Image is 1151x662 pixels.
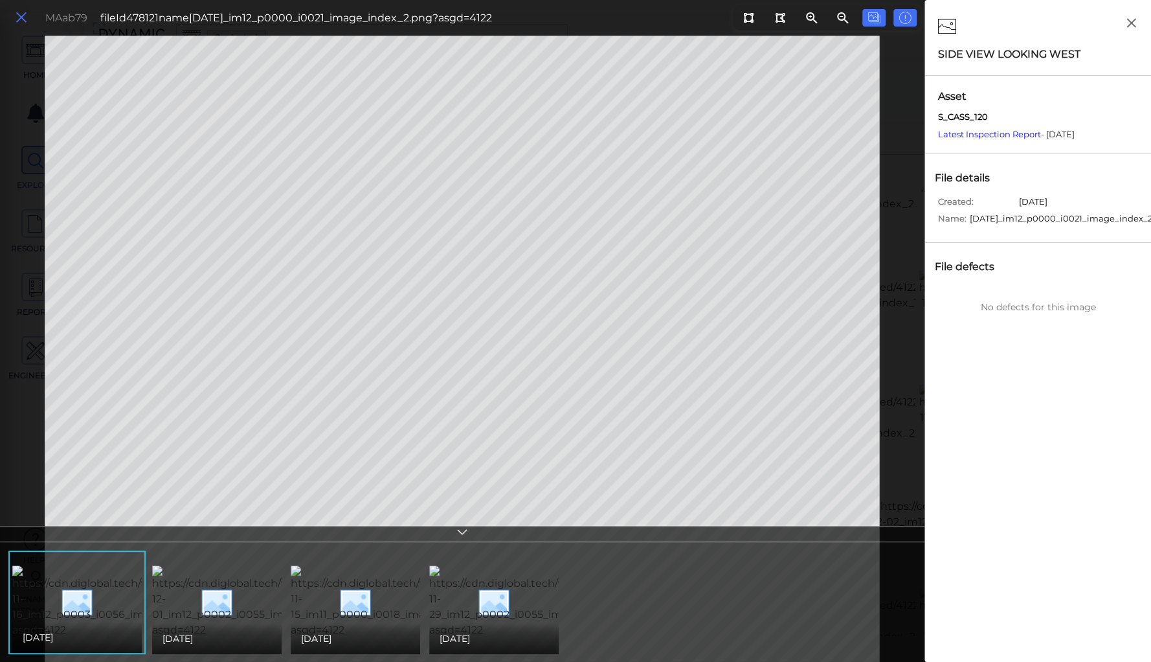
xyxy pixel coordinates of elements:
img: https://cdn.diglobal.tech/width210/4122/2017-11-29_im12_p0002_i0055_image_index_2.png?asgd=4122 [429,565,660,638]
iframe: Chat [1096,604,1141,652]
span: [DATE] [23,630,53,645]
span: S_CASS_120 [938,111,988,124]
span: Asset [938,89,1138,104]
span: [DATE] [162,631,193,646]
img: https://cdn.diglobal.tech/width210/4122/2021-12-01_im12_p0002_i0055_image_index_2.png?asgd=4122 [152,565,383,638]
div: MAab79 [45,10,87,26]
div: fileId 478121 name [DATE]_im12_p0000_i0021_image_index_2.png?asgd=4122 [100,10,492,26]
div: File details [932,167,1007,189]
div: File defects [932,256,1011,278]
a: Latest Inspection Report [938,129,1041,139]
div: No defects for this image [932,301,1145,314]
span: Name: [938,212,967,229]
img: https://cdn.diglobal.tech/width210/4122/2019-11-15_im11_p0000_i0018_image_index_1.png?asgd=4122 [291,565,522,638]
span: [DATE] [301,631,331,646]
img: https://cdn.diglobal.tech/width210/4122/2023-11-16_im12_p0003_i0056_image_index_2.png?asgd=4122 [12,565,245,638]
span: Created: [938,196,1016,212]
div: SIDE VIEW LOOKING WEST [938,47,1138,62]
span: [DATE] [440,631,470,646]
span: [DATE] [1019,196,1047,212]
span: - [DATE] [938,129,1075,139]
